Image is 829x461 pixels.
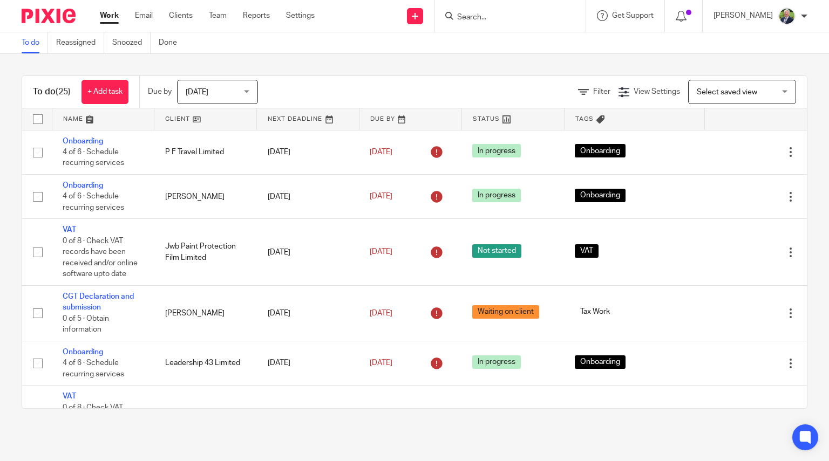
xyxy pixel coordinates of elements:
[186,88,208,96] span: [DATE]
[612,12,654,19] span: Get Support
[286,10,315,21] a: Settings
[370,193,392,201] span: [DATE]
[209,10,227,21] a: Team
[154,219,257,286] td: Jwb Paint Protection Film Limited
[243,10,270,21] a: Reports
[63,226,76,233] a: VAT
[154,341,257,385] td: Leadership 43 Limited
[472,244,521,258] span: Not started
[63,293,134,311] a: CGT Declaration and submission
[63,359,124,378] span: 4 of 6 · Schedule recurring services
[575,116,594,122] span: Tags
[63,237,138,278] span: 0 of 8 · Check VAT records have been received and/or online software upto date
[575,144,626,157] span: Onboarding
[575,355,626,369] span: Onboarding
[257,286,359,341] td: [DATE]
[56,32,104,53] a: Reassigned
[575,305,615,319] span: Tax Work
[63,393,76,400] a: VAT
[370,309,392,317] span: [DATE]
[714,10,773,21] p: [PERSON_NAME]
[112,32,151,53] a: Snoozed
[575,189,626,202] span: Onboarding
[154,286,257,341] td: [PERSON_NAME]
[634,88,680,95] span: View Settings
[63,315,109,334] span: 0 of 5 · Obtain information
[63,137,103,145] a: Onboarding
[472,355,521,369] span: In progress
[56,87,71,96] span: (25)
[63,348,103,356] a: Onboarding
[370,148,392,156] span: [DATE]
[33,86,71,98] h1: To do
[257,219,359,286] td: [DATE]
[100,10,119,21] a: Work
[154,174,257,218] td: [PERSON_NAME]
[63,193,124,212] span: 4 of 6 · Schedule recurring services
[154,386,257,452] td: Jwb Paint Protection Film Limited
[697,88,757,96] span: Select saved view
[148,86,172,97] p: Due by
[159,32,185,53] a: Done
[456,13,553,23] input: Search
[81,80,128,104] a: + Add task
[370,249,392,256] span: [DATE]
[575,244,599,258] span: VAT
[169,10,193,21] a: Clients
[370,359,392,367] span: [DATE]
[63,182,103,189] a: Onboarding
[257,341,359,385] td: [DATE]
[778,8,796,25] img: LEETAYLOR-HIGHRES-1.jpg
[154,130,257,174] td: P F Travel Limited
[257,130,359,174] td: [DATE]
[472,144,521,157] span: In progress
[257,174,359,218] td: [DATE]
[22,9,76,23] img: Pixie
[472,189,521,202] span: In progress
[22,32,48,53] a: To do
[63,404,138,445] span: 0 of 8 · Check VAT records have been received and/or online software upto date
[63,148,124,167] span: 4 of 6 · Schedule recurring services
[593,88,610,95] span: Filter
[135,10,153,21] a: Email
[472,305,539,319] span: Waiting on client
[257,386,359,452] td: [DATE]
